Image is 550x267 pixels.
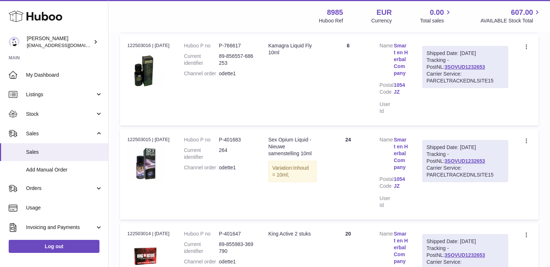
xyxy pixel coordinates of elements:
dd: 89-856557-686253 [219,53,254,67]
dt: Current identifier [184,147,219,161]
div: Currency [371,17,392,24]
img: info@dehaanlifestyle.nl [9,37,20,47]
dd: odette1 [219,70,254,77]
a: Smart en Herbal Company [394,42,408,76]
div: Kamagra Liquid Fly 10ml [268,42,317,56]
div: Shipped Date: [DATE] [426,50,504,57]
span: Total sales [420,17,452,24]
td: 6 [324,35,372,126]
span: 0.00 [430,8,444,17]
dt: Name [379,136,393,172]
div: Sex Opium Liquid - Nieuwe samenstelling 10ml [268,136,317,157]
dt: Postal Code [379,176,393,191]
dt: Channel order [184,258,219,265]
span: 607.00 [511,8,533,17]
span: Usage [26,204,103,211]
dd: 89-855983-369790 [219,241,254,255]
a: 3SOVUD1232653 [444,64,485,70]
span: Orders [26,185,95,192]
span: Add Manual Order [26,166,103,173]
div: Variation: [268,161,317,182]
span: AVAILABLE Stock Total [480,17,541,24]
dd: P-401647 [219,230,254,237]
a: 607.00 AVAILABLE Stock Total [480,8,541,24]
dd: P-766617 [219,42,254,49]
td: 24 [324,129,372,220]
span: Invoicing and Payments [26,224,95,231]
span: [EMAIL_ADDRESS][DOMAIN_NAME] [27,42,106,48]
div: Tracking - PostNL: [422,46,508,88]
div: [PERSON_NAME] [27,35,92,49]
dd: odette1 [219,164,254,171]
span: Stock [26,111,95,118]
div: Carrier Service: PARCELTRACKEDNLSITE15 [426,71,504,84]
div: King Active 2 stuks [268,230,317,237]
dt: Channel order [184,70,219,77]
div: 122503016 | [DATE] [127,42,170,49]
strong: EUR [376,8,392,17]
a: 3SOVUD1232653 [444,158,485,164]
dt: Current identifier [184,241,219,255]
strong: 8985 [327,8,343,17]
dt: Current identifier [184,53,219,67]
dt: Name [379,42,393,78]
div: 122503014 | [DATE] [127,230,170,237]
a: Log out [9,240,99,253]
div: Shipped Date: [DATE] [426,238,504,245]
span: Sales [26,149,103,156]
div: Shipped Date: [DATE] [426,144,504,151]
dt: Huboo P no [184,136,219,143]
span: Listings [26,91,95,98]
dd: odette1 [219,258,254,265]
dt: User Id [379,195,393,209]
img: 264_2.jpg [127,145,163,182]
div: Tracking - PostNL: [422,140,508,182]
dt: User Id [379,101,393,115]
div: Carrier Service: PARCELTRACKEDNLSITE15 [426,165,504,178]
a: 3SOVUD1232653 [444,252,485,258]
span: Sales [26,130,95,137]
a: 0.00 Total sales [420,8,452,24]
dt: Huboo P no [184,42,219,49]
dd: 264 [219,147,254,161]
dt: Name [379,230,393,266]
span: Inhoud = 10ml; [272,165,309,178]
div: Huboo Ref [319,17,343,24]
a: Smart en Herbal Company [394,230,408,264]
span: My Dashboard [26,72,103,79]
dd: P-401683 [219,136,254,143]
dt: Channel order [184,164,219,171]
a: 1054 JZ [394,176,408,190]
div: 122503015 | [DATE] [127,136,170,143]
img: 89851722330401.jpeg [127,51,163,88]
dt: Huboo P no [184,230,219,237]
a: 1054 JZ [394,82,408,96]
dt: Postal Code [379,82,393,97]
a: Smart en Herbal Company [394,136,408,170]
